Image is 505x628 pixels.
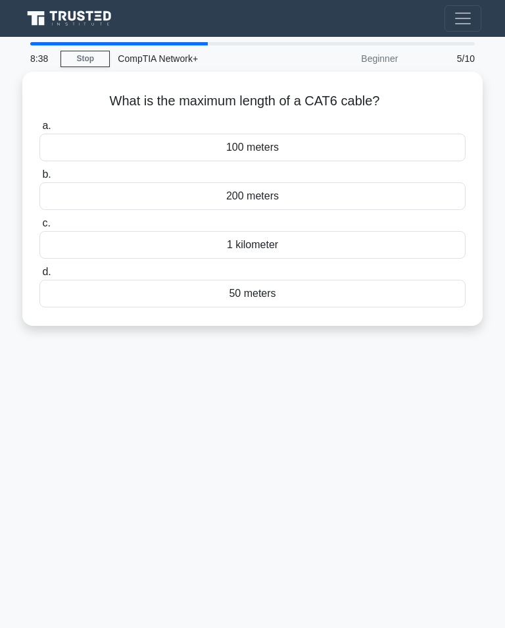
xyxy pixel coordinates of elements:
[60,51,110,67] a: Stop
[42,169,51,180] span: b.
[445,5,481,32] button: Toggle navigation
[39,231,466,259] div: 1 kilometer
[38,93,467,110] h5: What is the maximum length of a CAT6 cable?
[39,134,466,161] div: 100 meters
[39,182,466,210] div: 200 meters
[42,266,51,277] span: d.
[110,45,291,72] div: CompTIA Network+
[42,217,50,228] span: c.
[22,45,60,72] div: 8:38
[42,120,51,131] span: a.
[406,45,483,72] div: 5/10
[291,45,406,72] div: Beginner
[39,280,466,307] div: 50 meters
